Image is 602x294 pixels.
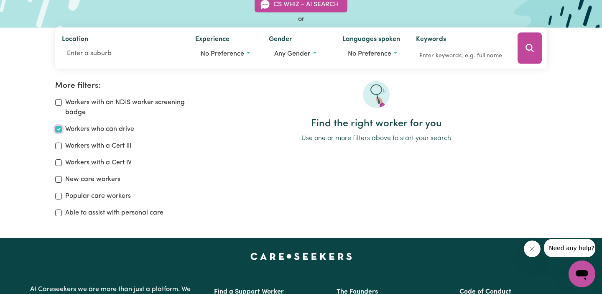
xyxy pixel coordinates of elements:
[524,240,541,257] iframe: Close message
[55,14,547,24] div: or
[269,46,329,62] button: Worker gender preference
[274,51,310,57] span: Any gender
[544,239,595,257] iframe: Message from company
[65,124,134,134] label: Workers who can drive
[65,97,196,118] label: Workers with an NDIS worker screening badge
[206,118,547,130] h2: Find the right worker for you
[342,34,400,46] label: Languages spoken
[65,158,132,168] label: Workers with a Cert IV
[269,34,292,46] label: Gender
[416,34,446,46] label: Keywords
[55,81,196,91] h2: More filters:
[195,34,230,46] label: Experience
[348,51,391,57] span: No preference
[201,51,244,57] span: No preference
[62,46,182,61] input: Enter a suburb
[569,261,595,287] iframe: Button to launch messaging window
[65,174,120,184] label: New care workers
[250,253,352,260] a: Careseekers home page
[195,46,255,62] button: Worker experience options
[62,34,88,46] label: Location
[342,46,403,62] button: Worker language preferences
[65,208,163,218] label: Able to assist with personal care
[65,191,131,201] label: Popular care workers
[416,49,506,62] input: Enter keywords, e.g. full name, interests
[206,133,547,143] p: Use one or more filters above to start your search
[65,141,131,151] label: Workers with a Cert III
[518,33,542,64] button: Search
